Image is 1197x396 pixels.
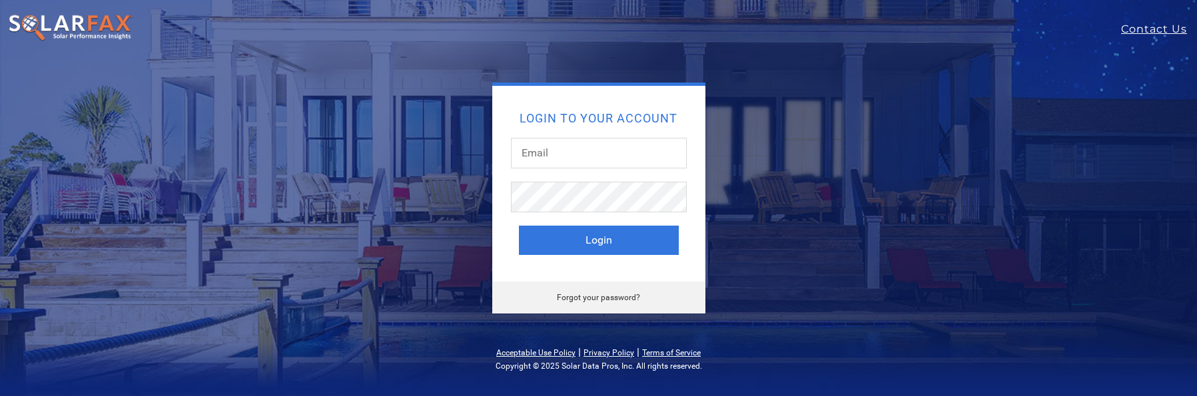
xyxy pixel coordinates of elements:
a: Privacy Policy [584,348,634,357]
img: SolarFax [8,14,133,42]
a: Terms of Service [642,348,701,357]
h2: Login to your account [519,112,679,124]
a: Contact Us [1121,21,1197,37]
a: Acceptable Use Policy [496,348,576,357]
span: | [637,345,639,358]
span: | [578,345,581,358]
input: Email [511,138,687,168]
button: Login [519,226,679,255]
a: Forgot your password? [557,293,640,302]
